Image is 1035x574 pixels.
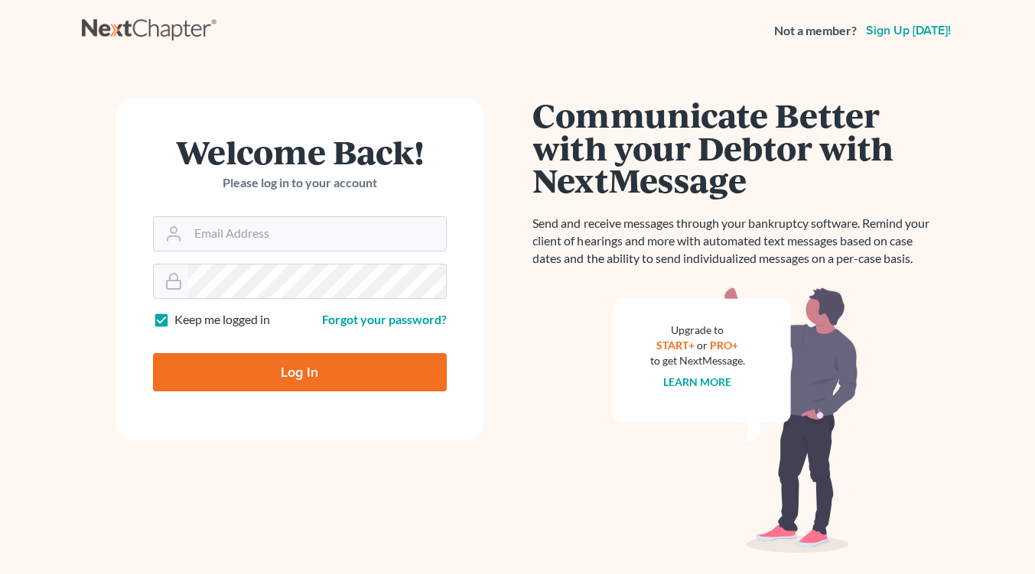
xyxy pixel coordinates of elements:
[153,174,447,192] p: Please log in to your account
[322,312,447,326] a: Forgot your password?
[188,217,446,251] input: Email Address
[174,311,270,329] label: Keep me logged in
[774,22,857,40] strong: Not a member?
[650,323,745,338] div: Upgrade to
[663,375,731,388] a: Learn more
[863,24,954,37] a: Sign up [DATE]!
[533,99,939,196] h1: Communicate Better with your Debtor with NextMessage
[656,339,695,352] a: START+
[650,353,745,368] div: to get NextMessage.
[697,339,708,352] span: or
[710,339,738,352] a: PRO+
[153,135,447,168] h1: Welcome Back!
[533,215,939,268] p: Send and receive messages through your bankruptcy software. Remind your client of hearings and mo...
[153,353,447,391] input: Log In
[614,286,858,553] img: nextmessage_bg-59042aed3d76b12b5cd301f8e5b87938c9018125f34e5fa2b7a6b67550977c72.svg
